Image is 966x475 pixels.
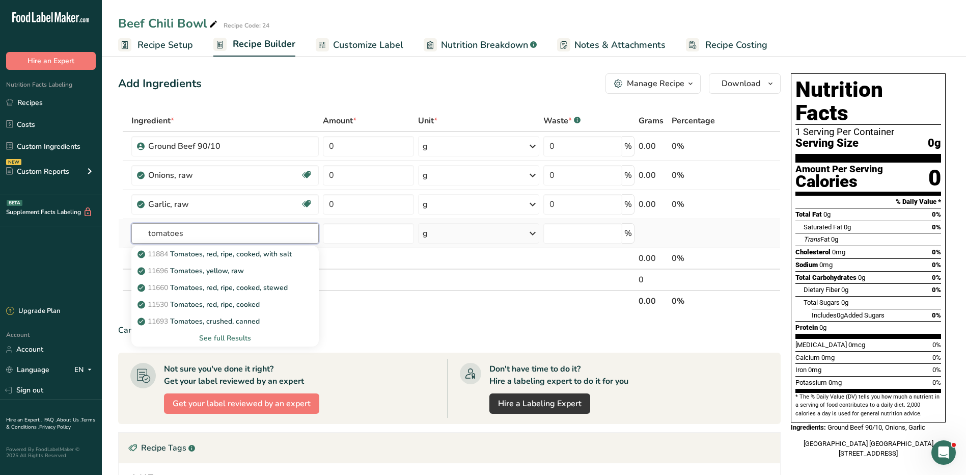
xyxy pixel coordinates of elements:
[804,235,830,243] span: Fat
[6,52,96,70] button: Hire an Expert
[705,38,767,52] span: Recipe Costing
[932,366,941,374] span: 0%
[6,446,96,459] div: Powered By FoodLabelMaker © 2025 All Rights Reserved
[131,262,319,279] a: 11696Tomatoes, yellow, raw
[148,249,168,259] span: 11884
[140,282,288,293] p: Tomatoes, red, ripe, cooked, stewed
[627,77,684,90] div: Manage Recipe
[672,115,715,127] span: Percentage
[148,140,275,152] div: Ground Beef 90/10
[423,227,428,240] div: g
[932,379,941,386] span: 0%
[140,266,244,276] p: Tomatoes, yellow, raw
[44,416,57,424] a: FAQ .
[821,354,835,361] span: 0mg
[791,439,946,459] div: [GEOGRAPHIC_DATA] [GEOGRAPHIC_DATA] [STREET_ADDRESS]
[832,248,845,256] span: 0mg
[795,366,807,374] span: Iron
[316,34,403,57] a: Customize Label
[672,252,732,265] div: 0%
[131,330,319,347] div: See full Results
[795,248,831,256] span: Cholesterol
[795,174,883,189] div: Calories
[844,223,851,231] span: 0g
[827,424,925,431] span: Ground Beef 90/10, Onions, Garlic
[795,324,818,331] span: Protein
[686,34,767,57] a: Recipe Costing
[137,38,193,52] span: Recipe Setup
[6,159,21,165] div: NEW
[639,115,664,127] span: Grams
[118,34,193,57] a: Recipe Setup
[928,137,941,150] span: 0g
[932,274,941,281] span: 0%
[932,248,941,256] span: 0%
[148,283,168,293] span: 11660
[424,34,537,57] a: Nutrition Breakdown
[639,274,667,286] div: 0
[795,379,827,386] span: Potassium
[6,416,42,424] a: Hire an Expert .
[932,311,941,319] span: 0%
[931,440,956,465] iframe: Intercom live chat
[804,299,840,306] span: Total Sugars
[804,235,820,243] i: Trans
[118,324,781,336] div: Can't find your ingredient?
[795,210,822,218] span: Total Fat
[639,252,667,265] div: 0.00
[672,140,732,152] div: 0%
[932,341,941,349] span: 0%
[795,261,818,269] span: Sodium
[164,393,319,414] button: Get your label reviewed by an expert
[795,196,941,208] section: % Daily Value *
[323,115,356,127] span: Amount
[39,424,71,431] a: Privacy Policy
[795,78,941,125] h1: Nutrition Facts
[837,311,844,319] span: 0g
[140,333,311,344] div: See full Results
[795,393,941,418] section: * The % Daily Value (DV) tells you how much a nutrient in a serving of food contributes to a dail...
[6,361,49,379] a: Language
[841,299,848,306] span: 0g
[148,300,168,309] span: 11530
[804,223,842,231] span: Saturated Fat
[848,341,865,349] span: 0mcg
[932,210,941,218] span: 0%
[574,38,666,52] span: Notes & Attachments
[173,398,311,410] span: Get your label reviewed by an expert
[148,266,168,276] span: 11696
[148,169,275,181] div: Onions, raw
[819,324,826,331] span: 0g
[831,235,838,243] span: 0g
[808,366,821,374] span: 0mg
[6,166,69,177] div: Custom Reports
[140,249,292,259] p: Tomatoes, red, ripe, cooked, with salt
[233,37,295,51] span: Recipe Builder
[812,311,885,319] span: Includes Added Sugars
[423,198,428,210] div: g
[823,210,831,218] span: 0g
[6,306,60,316] div: Upgrade Plan
[795,341,847,349] span: [MEDICAL_DATA]
[819,261,833,269] span: 0mg
[829,379,842,386] span: 0mg
[119,433,780,463] div: Recipe Tags
[6,416,95,431] a: Terms & Conditions .
[213,33,295,57] a: Recipe Builder
[841,286,848,294] span: 0g
[131,115,174,127] span: Ingredient
[858,274,865,281] span: 0g
[639,140,667,152] div: 0.00
[140,299,260,310] p: Tomatoes, red, ripe, cooked
[140,316,260,327] p: Tomatoes, crushed, canned
[791,424,826,431] span: Ingredients:
[672,198,732,210] div: 0%
[57,416,81,424] a: About Us .
[709,73,781,94] button: Download
[333,38,403,52] span: Customize Label
[423,140,428,152] div: g
[74,364,96,376] div: EN
[131,296,319,313] a: 11530Tomatoes, red, ripe, cooked
[670,290,734,311] th: 0%
[795,274,857,281] span: Total Carbohydrates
